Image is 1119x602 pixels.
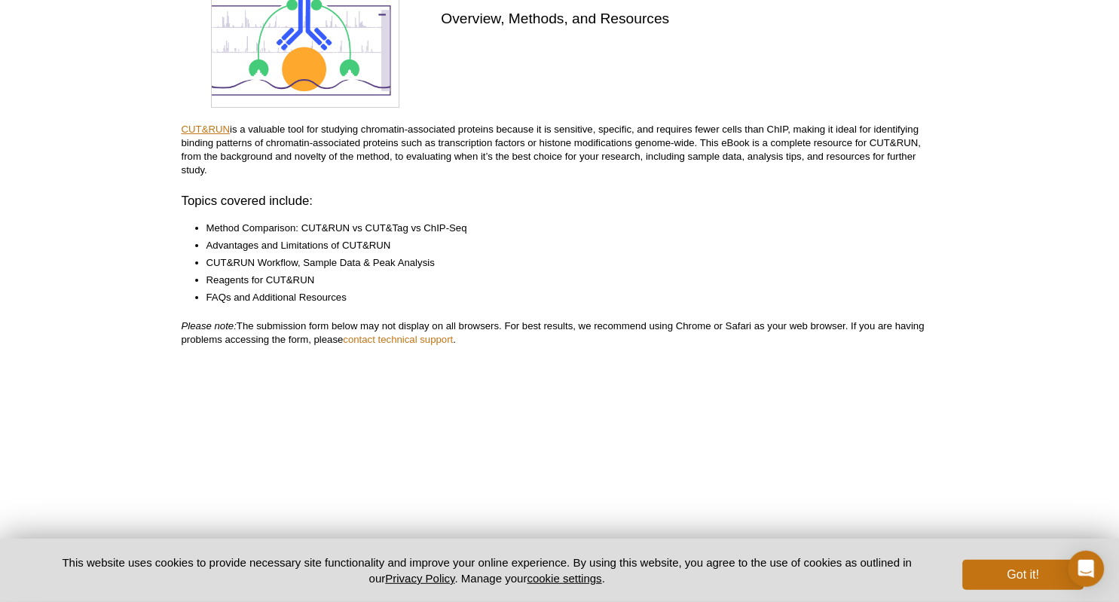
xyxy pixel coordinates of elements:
[343,334,453,345] a: contact technical support
[36,555,938,586] p: This website uses cookies to provide necessary site functionality and improve your online experie...
[527,572,601,585] button: cookie settings
[206,256,923,270] li: CUT&RUN Workflow, Sample Data & Peak Analysis
[182,319,938,347] p: The submission form below may not display on all browsers. For best results, we recommend using C...
[182,320,237,332] em: Please note:
[206,239,923,252] li: Advantages and Limitations of CUT&RUN
[441,8,937,29] h2: Overview, Methods, and Resources
[206,273,923,287] li: Reagents for CUT&RUN
[182,123,938,177] p: is a valuable tool for studying chromatin-associated proteins because it is sensitive, specific, ...
[206,291,923,304] li: FAQs and Additional Resources
[206,222,923,235] li: Method Comparison: CUT&RUN vs CUT&Tag vs ChIP-Seq
[182,192,938,210] h3: Topics covered include:
[962,560,1083,590] button: Got it!
[385,572,454,585] a: Privacy Policy
[1068,551,1104,587] div: Open Intercom Messenger
[182,124,230,135] a: CUT&RUN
